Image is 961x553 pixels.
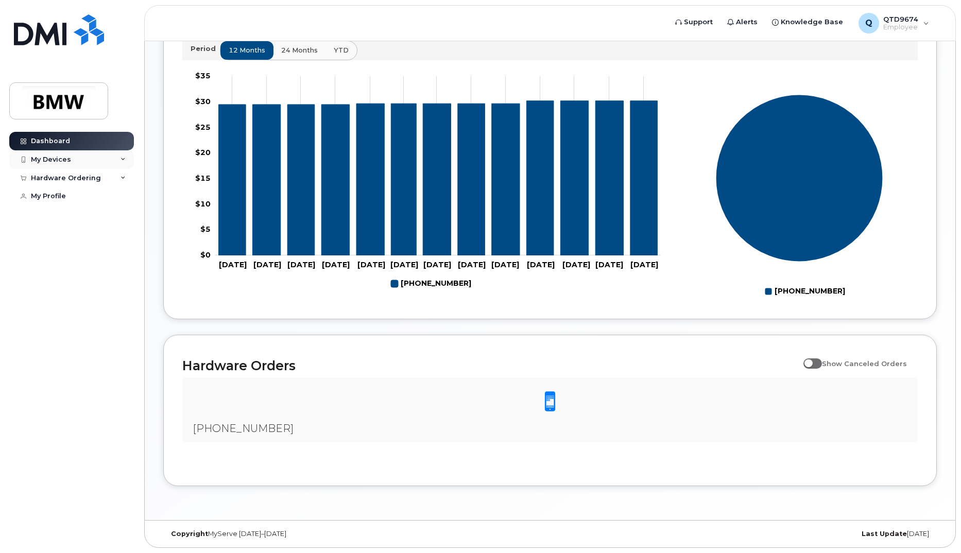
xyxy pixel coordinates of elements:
tspan: [DATE] [357,260,385,269]
tspan: $25 [195,123,211,132]
tspan: [DATE] [253,260,281,269]
g: 864-357-6357 [219,101,658,255]
strong: Last Update [862,530,907,538]
span: YTD [334,45,349,55]
tspan: [DATE] [390,260,418,269]
tspan: [DATE] [562,260,590,269]
tspan: $5 [200,225,211,234]
span: Knowledge Base [781,17,843,27]
span: QTD9674 [883,15,918,23]
g: Legend [765,283,845,300]
g: Legend [391,275,471,292]
div: [DATE] [679,530,937,538]
g: Series [716,95,883,262]
a: Support [668,12,720,32]
tspan: [DATE] [458,260,486,269]
p: Period [191,44,220,54]
span: Employee [883,23,918,31]
tspan: $10 [195,199,211,209]
span: Q [865,17,872,29]
tspan: $30 [195,97,211,106]
tspan: [DATE] [527,260,555,269]
span: [PHONE_NUMBER] [193,422,294,435]
tspan: [DATE] [219,260,247,269]
span: 24 months [281,45,318,55]
span: Show Canceled Orders [822,359,907,368]
tspan: [DATE] [491,260,519,269]
div: QTD9674 [851,13,936,33]
g: Chart [195,71,661,292]
input: Show Canceled Orders [803,354,812,362]
iframe: Messenger Launcher [916,508,953,545]
tspan: $35 [195,71,211,80]
tspan: [DATE] [423,260,451,269]
g: 864-357-6357 [391,275,471,292]
a: Knowledge Base [765,12,850,32]
a: Alerts [720,12,765,32]
tspan: [DATE] [595,260,623,269]
tspan: [DATE] [287,260,315,269]
strong: Copyright [171,530,208,538]
h2: Hardware Orders [182,358,798,373]
tspan: $20 [195,148,211,158]
span: Alerts [736,17,758,27]
tspan: [DATE] [322,260,350,269]
span: Support [684,17,713,27]
tspan: $15 [195,174,211,183]
tspan: [DATE] [630,260,658,269]
g: Chart [716,95,883,300]
tspan: $0 [200,250,211,260]
div: MyServe [DATE]–[DATE] [163,530,421,538]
